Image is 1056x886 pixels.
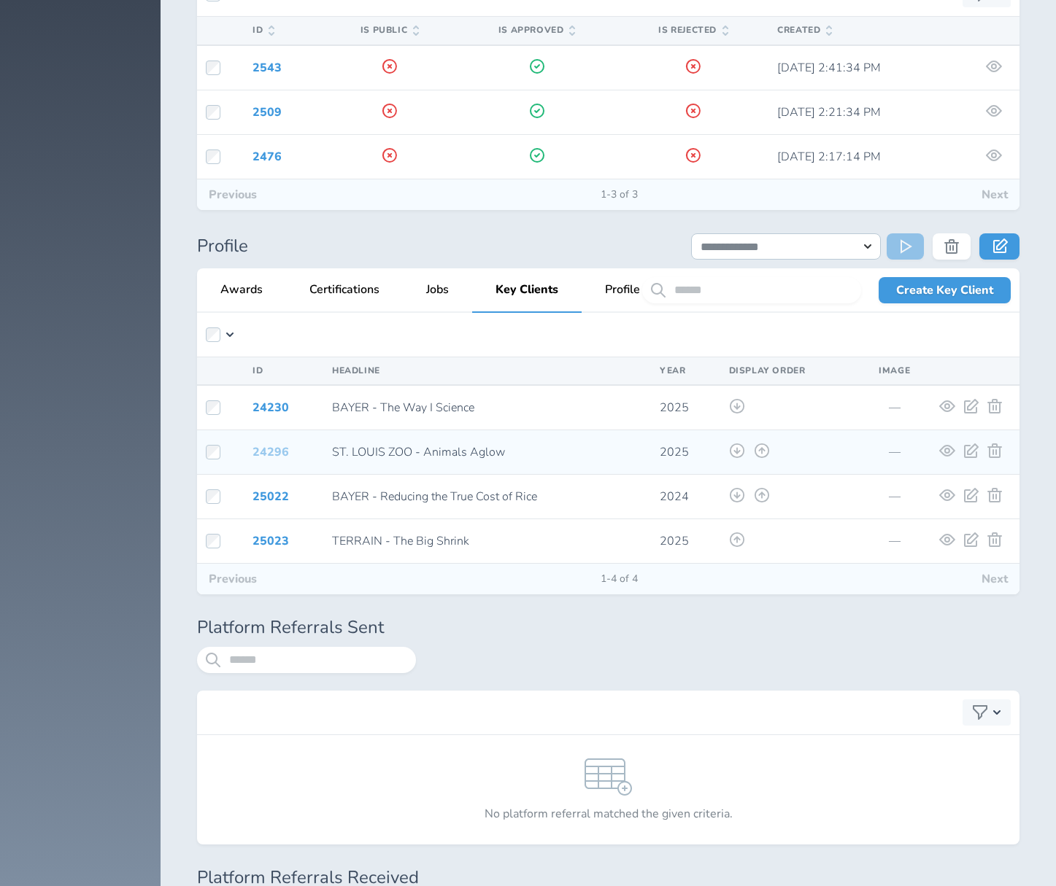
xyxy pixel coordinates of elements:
[253,104,282,120] a: 2509
[660,533,689,549] span: 2025
[253,365,263,376] span: ID
[496,283,558,296] span: Key Clients
[889,489,901,505] span: —
[197,268,286,312] button: Awards
[253,400,289,416] a: 24230
[361,26,419,36] span: Is Public
[777,26,832,36] span: Created
[332,365,380,376] span: Headline
[660,365,685,376] span: Year
[879,277,1011,303] a: Create Key Client
[253,444,289,460] a: 24296
[729,365,806,376] span: Display Order
[970,564,1020,594] button: Next
[660,400,689,416] span: 2025
[979,233,1020,260] a: Edit
[933,233,971,260] button: Delete
[403,268,472,312] button: Jobs
[197,618,1020,638] h1: Platform Referrals Sent
[309,283,379,296] span: Certifications
[253,533,289,549] a: 25023
[498,26,576,36] span: Is Approved
[970,179,1020,210] button: Next
[485,807,733,820] h3: No platform referral matched the given criteria.
[472,268,582,312] button: Key Clients
[777,149,881,165] span: [DATE] 2:17:14 PM
[332,533,469,549] span: TERRAIN - The Big Shrink
[660,489,689,505] span: 2024
[582,268,694,312] button: Profile Links
[332,489,537,505] span: BAYER - Reducing the True Cost of Rice
[889,400,901,416] span: —
[879,365,910,376] span: Image
[777,60,881,76] span: [DATE] 2:41:34 PM
[197,179,269,210] button: Previous
[658,26,728,36] span: Is Rejected
[253,149,282,165] a: 2476
[220,283,263,296] span: Awards
[332,400,474,416] span: BAYER - The Way I Science
[605,283,671,296] span: Profile Links
[589,189,650,201] span: 1-3 of 3
[889,444,901,460] span: —
[253,26,274,36] span: ID
[332,444,505,460] span: ST. LOUIS ZOO - Animals Aglow
[887,233,924,260] button: Run Action
[197,564,269,594] button: Previous
[253,60,282,76] a: 2543
[889,533,901,549] span: —
[660,444,689,460] span: 2025
[197,236,674,257] h1: Profile
[253,489,289,505] a: 25022
[286,268,403,312] button: Certifications
[426,283,449,296] span: Jobs
[777,104,881,120] span: [DATE] 2:21:34 PM
[589,573,650,585] span: 1-4 of 4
